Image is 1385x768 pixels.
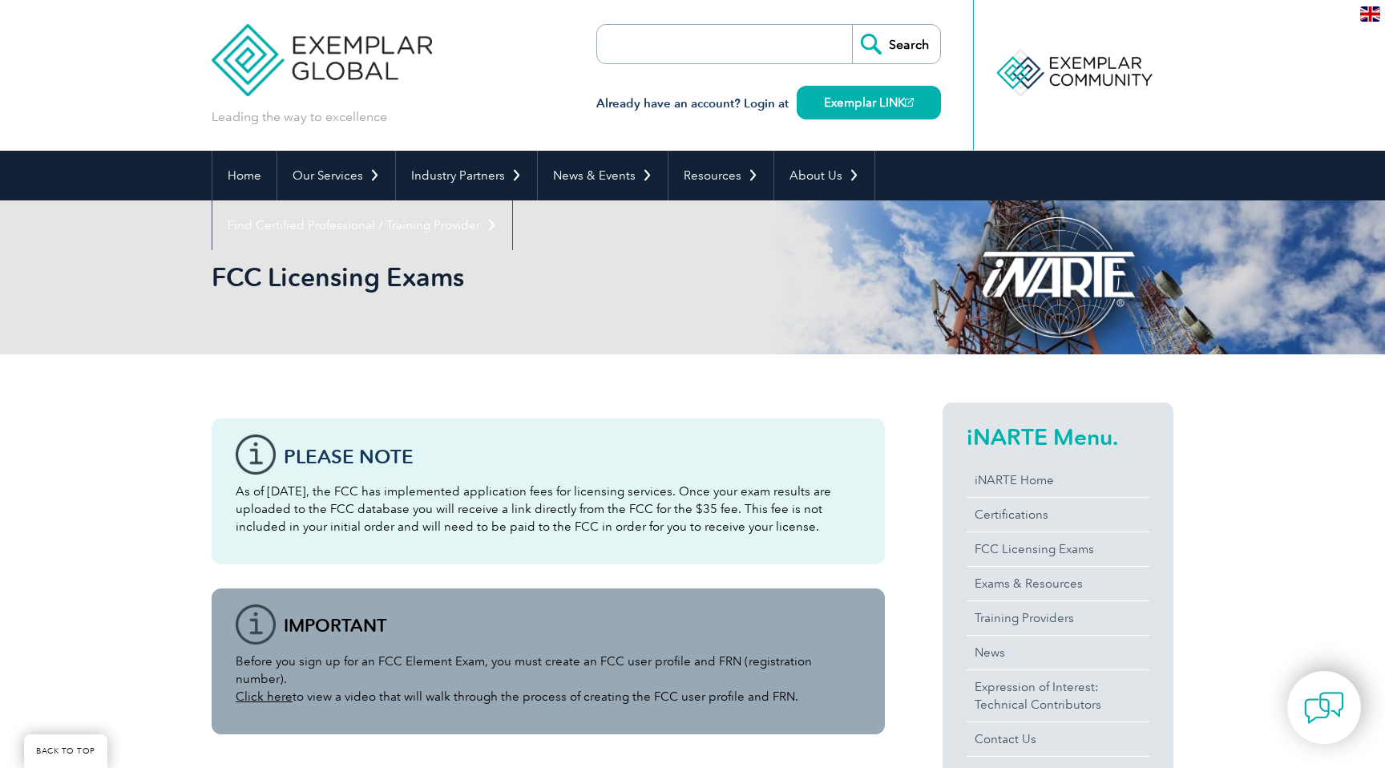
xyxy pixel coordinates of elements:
p: Leading the way to excellence [212,108,387,126]
p: As of [DATE], the FCC has implemented application fees for licensing services. Once your exam res... [236,483,861,536]
a: iNARTE Home [967,463,1149,497]
a: News [967,636,1149,669]
img: open_square.png [905,98,914,107]
a: Exams & Resources [967,567,1149,600]
h2: iNARTE Menu. [967,424,1149,450]
a: Home [212,151,277,200]
h2: FCC Licensing Exams [212,265,885,290]
a: Training Providers [967,601,1149,635]
a: Exemplar LINK [797,86,941,119]
a: Industry Partners [396,151,537,200]
h3: Already have an account? Login at [596,94,941,114]
a: About Us [774,151,874,200]
input: Search [852,25,940,63]
a: Certifications [967,498,1149,532]
img: contact-chat.png [1304,688,1344,728]
a: Find Certified Professional / Training Provider [212,200,512,250]
a: FCC Licensing Exams [967,532,1149,566]
a: Our Services [277,151,395,200]
p: Before you sign up for an FCC Element Exam, you must create an FCC user profile and FRN (registra... [236,653,861,705]
a: Contact Us [967,722,1149,756]
a: Expression of Interest:Technical Contributors [967,670,1149,722]
a: BACK TO TOP [24,734,107,768]
a: Resources [668,151,773,200]
a: Click here [236,689,293,704]
img: en [1360,6,1380,22]
h3: Please note [284,447,861,467]
a: News & Events [538,151,668,200]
